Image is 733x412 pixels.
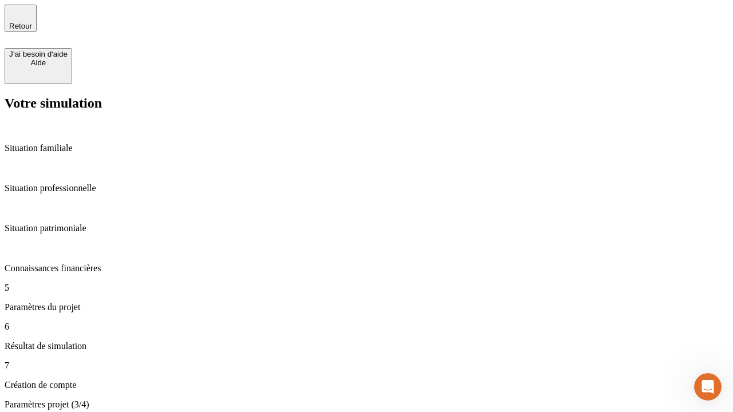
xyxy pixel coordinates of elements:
p: 7 [5,360,728,371]
span: Retour [9,22,32,30]
div: J’ai besoin d'aide [9,50,68,58]
p: Paramètres du projet [5,302,728,312]
p: 6 [5,322,728,332]
div: Aide [9,58,68,67]
p: 5 [5,283,728,293]
button: Retour [5,5,37,32]
iframe: Intercom live chat [694,373,722,401]
p: Situation professionnelle [5,183,728,193]
p: Création de compte [5,380,728,390]
p: Situation familiale [5,143,728,153]
button: J’ai besoin d'aideAide [5,48,72,84]
h2: Votre simulation [5,96,728,111]
p: Résultat de simulation [5,341,728,351]
p: Paramètres projet (3/4) [5,399,728,410]
p: Situation patrimoniale [5,223,728,233]
p: Connaissances financières [5,263,728,274]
